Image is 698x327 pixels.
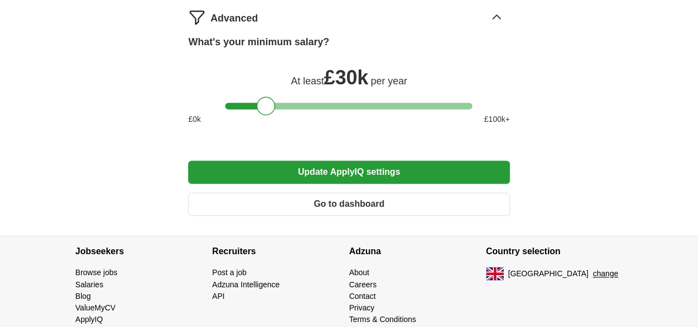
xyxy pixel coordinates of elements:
span: [GEOGRAPHIC_DATA] [508,268,589,280]
label: What's your minimum salary? [188,35,329,50]
button: change [593,268,618,280]
a: Contact [349,291,376,300]
a: Post a job [212,268,247,277]
img: filter [188,8,206,26]
button: Update ApplyIQ settings [188,160,509,184]
span: At least [291,76,324,87]
a: ValueMyCV [76,303,116,312]
span: £ 100 k+ [484,114,509,125]
span: per year [371,76,407,87]
a: ApplyIQ [76,314,103,323]
a: Blog [76,291,91,300]
button: Go to dashboard [188,192,509,216]
img: UK flag [486,267,504,280]
a: Salaries [76,280,104,288]
span: £ 30k [324,66,368,89]
a: Terms & Conditions [349,314,416,323]
a: Privacy [349,303,375,312]
a: About [349,268,370,277]
a: Adzuna Intelligence [212,280,280,288]
h4: Country selection [486,236,623,267]
a: Careers [349,280,377,288]
a: Browse jobs [76,268,118,277]
span: Advanced [210,11,258,26]
a: API [212,291,225,300]
span: £ 0 k [188,114,201,125]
